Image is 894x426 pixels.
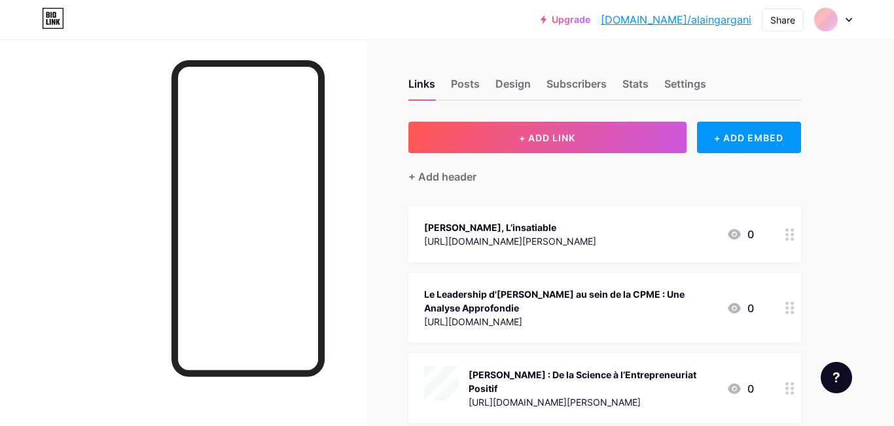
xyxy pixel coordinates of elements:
a: Upgrade [541,14,590,25]
div: Le Leadership d'[PERSON_NAME] au sein de la CPME : Une Analyse Approfondie [424,287,716,315]
div: 0 [726,300,754,316]
div: Posts [451,76,480,99]
div: [URL][DOMAIN_NAME][PERSON_NAME] [424,234,596,248]
div: Settings [664,76,706,99]
div: Subscribers [546,76,607,99]
div: [PERSON_NAME], L’insatiable [424,221,596,234]
div: [PERSON_NAME] : De la Science à l’Entrepreneuriat Positif [469,368,716,395]
span: + ADD LINK [519,132,575,143]
button: + ADD LINK [408,122,687,153]
div: Share [770,13,795,27]
div: Links [408,76,435,99]
div: 0 [726,226,754,242]
a: [DOMAIN_NAME]/alaingargani [601,12,751,27]
div: 0 [726,381,754,397]
div: + Add header [408,169,476,185]
div: Stats [622,76,649,99]
div: [URL][DOMAIN_NAME] [424,315,716,328]
div: [URL][DOMAIN_NAME][PERSON_NAME] [469,395,716,409]
div: + ADD EMBED [697,122,801,153]
div: Design [495,76,531,99]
